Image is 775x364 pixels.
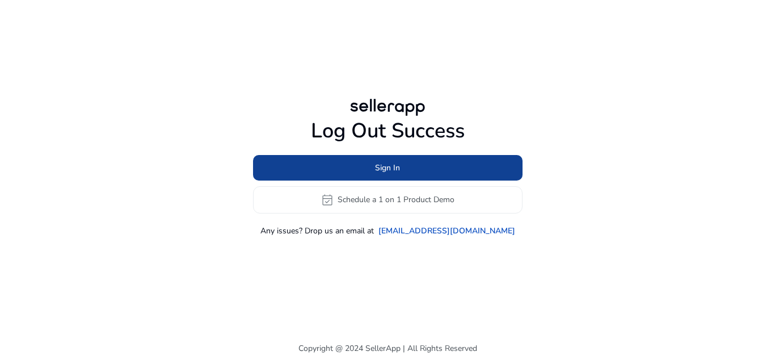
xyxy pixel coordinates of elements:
button: Sign In [253,155,523,181]
span: event_available [321,193,334,207]
a: [EMAIL_ADDRESS][DOMAIN_NAME] [378,225,515,237]
h1: Log Out Success [253,119,523,143]
button: event_availableSchedule a 1 on 1 Product Demo [253,186,523,214]
span: Sign In [375,162,400,174]
p: Any issues? Drop us an email at [260,225,374,237]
